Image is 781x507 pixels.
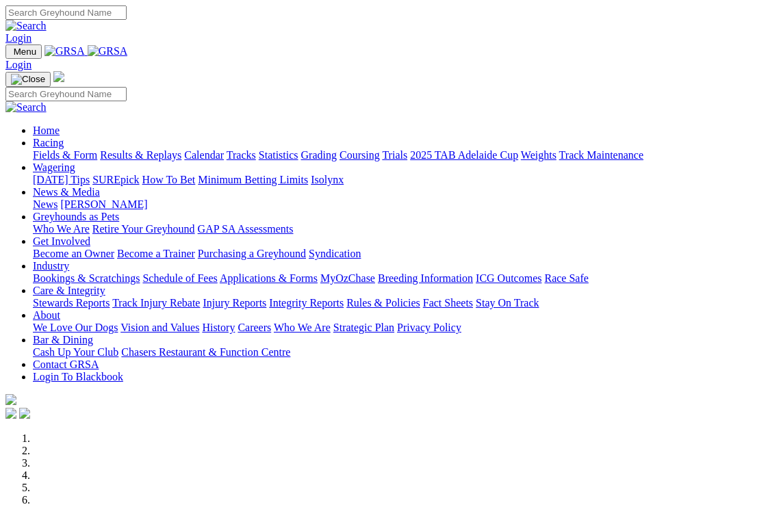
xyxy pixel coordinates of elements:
[311,174,344,185] a: Isolynx
[33,272,776,285] div: Industry
[112,297,200,309] a: Track Injury Rebate
[382,149,407,161] a: Trials
[33,297,776,309] div: Care & Integrity
[33,125,60,136] a: Home
[301,149,337,161] a: Grading
[220,272,318,284] a: Applications & Forms
[320,272,375,284] a: MyOzChase
[5,87,127,101] input: Search
[33,248,776,260] div: Get Involved
[33,272,140,284] a: Bookings & Scratchings
[142,174,196,185] a: How To Bet
[521,149,556,161] a: Weights
[33,174,776,186] div: Wagering
[203,297,266,309] a: Injury Reports
[120,322,199,333] a: Vision and Values
[5,394,16,405] img: logo-grsa-white.png
[309,248,361,259] a: Syndication
[5,20,47,32] img: Search
[423,297,473,309] a: Fact Sheets
[33,248,114,259] a: Become an Owner
[44,45,85,57] img: GRSA
[340,149,380,161] a: Coursing
[5,59,31,70] a: Login
[5,408,16,419] img: facebook.svg
[92,174,139,185] a: SUREpick
[33,297,110,309] a: Stewards Reports
[378,272,473,284] a: Breeding Information
[198,223,294,235] a: GAP SA Assessments
[5,72,51,87] button: Toggle navigation
[88,45,128,57] img: GRSA
[60,198,147,210] a: [PERSON_NAME]
[410,149,518,161] a: 2025 TAB Adelaide Cup
[33,322,118,333] a: We Love Our Dogs
[92,223,195,235] a: Retire Your Greyhound
[33,161,75,173] a: Wagering
[5,44,42,59] button: Toggle navigation
[33,137,64,148] a: Racing
[33,260,69,272] a: Industry
[397,322,461,333] a: Privacy Policy
[33,359,99,370] a: Contact GRSA
[33,223,776,235] div: Greyhounds as Pets
[476,272,541,284] a: ICG Outcomes
[33,198,776,211] div: News & Media
[33,371,123,382] a: Login To Blackbook
[33,334,93,346] a: Bar & Dining
[198,248,306,259] a: Purchasing a Greyhound
[333,322,394,333] a: Strategic Plan
[33,223,90,235] a: Who We Are
[269,297,344,309] a: Integrity Reports
[259,149,298,161] a: Statistics
[33,285,105,296] a: Care & Integrity
[11,74,45,85] img: Close
[33,309,60,321] a: About
[33,211,119,222] a: Greyhounds as Pets
[142,272,217,284] a: Schedule of Fees
[33,322,776,334] div: About
[117,248,195,259] a: Become a Trainer
[544,272,588,284] a: Race Safe
[121,346,290,358] a: Chasers Restaurant & Function Centre
[33,235,90,247] a: Get Involved
[33,174,90,185] a: [DATE] Tips
[33,149,776,161] div: Racing
[5,32,31,44] a: Login
[274,322,331,333] a: Who We Are
[19,408,30,419] img: twitter.svg
[33,149,97,161] a: Fields & Form
[198,174,308,185] a: Minimum Betting Limits
[53,71,64,82] img: logo-grsa-white.png
[33,198,57,210] a: News
[5,5,127,20] input: Search
[5,101,47,114] img: Search
[14,47,36,57] span: Menu
[202,322,235,333] a: History
[559,149,643,161] a: Track Maintenance
[227,149,256,161] a: Tracks
[33,346,118,358] a: Cash Up Your Club
[476,297,539,309] a: Stay On Track
[238,322,271,333] a: Careers
[33,346,776,359] div: Bar & Dining
[184,149,224,161] a: Calendar
[100,149,181,161] a: Results & Replays
[346,297,420,309] a: Rules & Policies
[33,186,100,198] a: News & Media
